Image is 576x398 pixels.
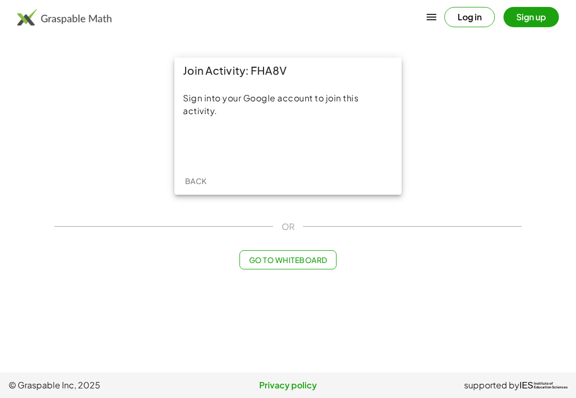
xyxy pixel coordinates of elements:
[249,255,327,265] span: Go to Whiteboard
[234,133,342,157] iframe: Sign in with Google Button
[534,382,567,389] span: Institute of Education Sciences
[195,379,381,392] a: Privacy policy
[9,379,195,392] span: © Graspable Inc, 2025
[444,7,495,27] button: Log in
[174,58,402,83] div: Join Activity: FHA8V
[239,133,337,157] div: Sign in with Google. Opens in new tab
[185,176,206,186] span: Back
[183,92,393,117] div: Sign into your Google account to join this activity.
[179,171,213,190] button: Back
[282,220,294,233] span: OR
[464,379,519,392] span: supported by
[503,7,559,27] button: Sign up
[239,250,336,269] button: Go to Whiteboard
[519,379,567,392] a: IESInstitute ofEducation Sciences
[519,380,533,391] span: IES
